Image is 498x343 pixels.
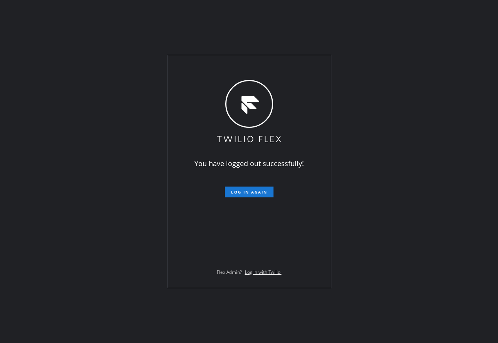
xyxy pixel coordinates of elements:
span: Log in again [231,189,267,195]
span: Flex Admin? [217,269,242,275]
span: You have logged out successfully! [194,159,304,168]
a: Log in with Twilio. [245,269,282,275]
button: Log in again [225,187,273,197]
